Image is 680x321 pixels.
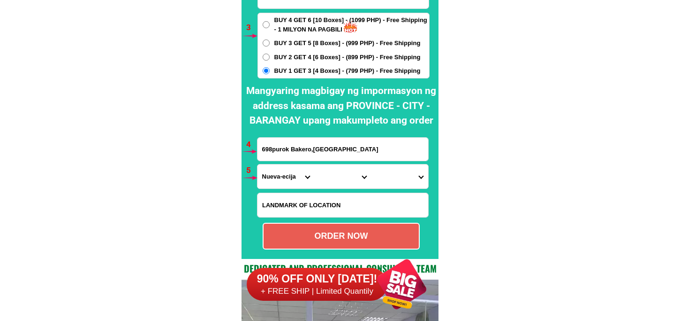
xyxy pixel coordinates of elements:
input: Input address [257,138,428,161]
input: BUY 1 GET 3 [4 Boxes] - (799 PHP) - Free Shipping [263,67,270,74]
span: BUY 4 GET 6 [10 Boxes] - (1099 PHP) - Free Shipping - 1 MILYON NA PAGBILI [274,16,429,34]
input: Input LANDMARKOFLOCATION [257,193,428,217]
input: BUY 4 GET 6 [10 Boxes] - (1099 PHP) - Free Shipping - 1 MILYON NA PAGBILI [263,21,270,28]
input: BUY 2 GET 4 [6 Boxes] - (899 PHP) - Free Shipping [263,54,270,61]
h6: 90% OFF ONLY [DATE]! [247,272,387,286]
select: Select province [257,164,314,188]
h6: 4 [246,139,257,151]
input: BUY 3 GET 5 [8 Boxes] - (999 PHP) - Free Shipping [263,39,270,47]
h6: + FREE SHIP | Limited Quantily [247,286,387,297]
select: Select commune [371,164,428,188]
h6: 5 [246,164,257,177]
span: BUY 3 GET 5 [8 Boxes] - (999 PHP) - Free Shipping [274,39,421,48]
h6: 3 [246,22,257,34]
h2: Dedicated and professional consulting team [242,261,438,275]
span: BUY 1 GET 3 [4 Boxes] - (799 PHP) - Free Shipping [274,66,421,76]
div: ORDER NOW [264,230,419,243]
h2: Mangyaring magbigay ng impormasyon ng address kasama ang PROVINCE - CITY - BARANGAY upang makumpl... [244,84,438,128]
select: Select district [314,164,371,188]
span: BUY 2 GET 4 [6 Boxes] - (899 PHP) - Free Shipping [274,53,421,62]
